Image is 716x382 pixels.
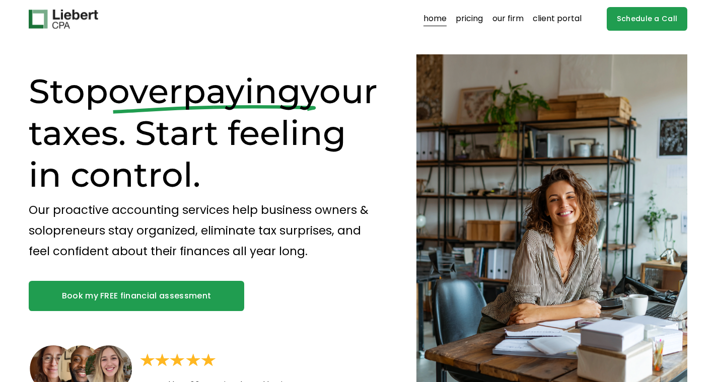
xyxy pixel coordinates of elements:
a: Schedule a Call [607,7,687,31]
span: overpaying [108,70,301,112]
p: Our proactive accounting services help business owners & solopreneurs stay organized, eliminate t... [29,200,383,262]
a: client portal [533,11,582,27]
a: home [423,11,447,27]
img: Liebert CPA [29,10,98,29]
a: our firm [492,11,524,27]
a: Book my FREE financial assessment [29,281,244,311]
h1: Stop your taxes. Start feeling in control. [29,70,383,195]
a: pricing [456,11,483,27]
